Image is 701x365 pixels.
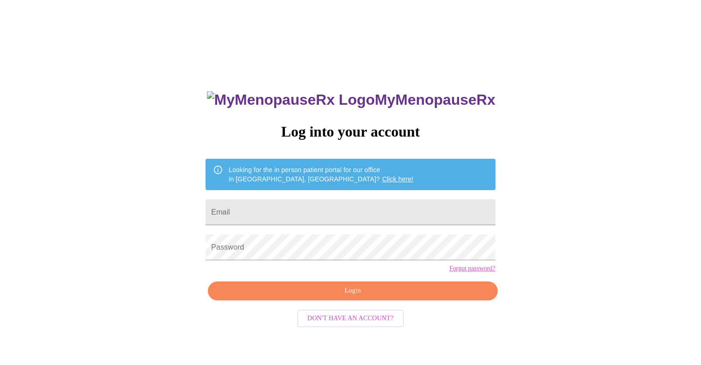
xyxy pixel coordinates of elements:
a: Forgot password? [449,265,495,272]
a: Don't have an account? [295,314,406,322]
img: MyMenopauseRx Logo [207,91,375,108]
button: Login [208,281,497,300]
h3: MyMenopauseRx [207,91,495,108]
span: Login [218,285,487,297]
span: Don't have an account? [307,313,394,324]
a: Click here! [382,175,413,183]
h3: Log into your account [206,123,495,140]
button: Don't have an account? [297,310,404,328]
div: Looking for the in person patient portal for our office in [GEOGRAPHIC_DATA], [GEOGRAPHIC_DATA]? [229,162,413,187]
